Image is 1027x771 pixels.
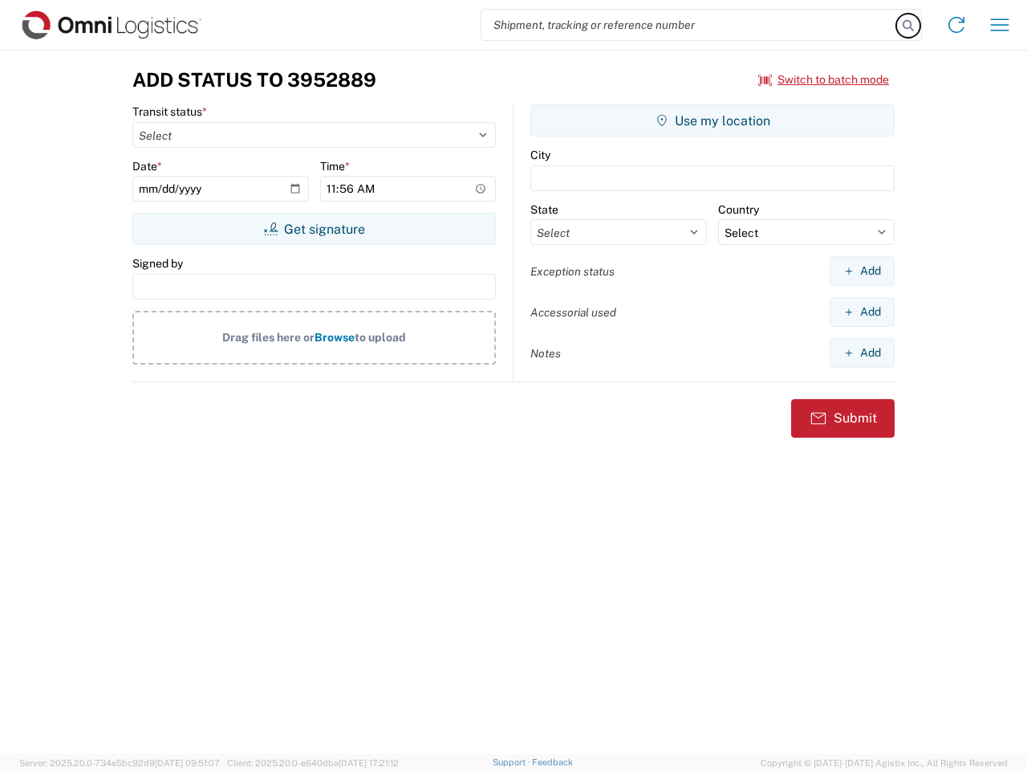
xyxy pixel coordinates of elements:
[19,758,220,768] span: Server: 2025.20.0-734e5bc92d9
[530,264,615,279] label: Exception status
[530,202,558,217] label: State
[355,331,406,344] span: to upload
[830,338,895,368] button: Add
[718,202,759,217] label: Country
[791,399,895,438] button: Submit
[132,159,162,173] label: Date
[227,758,399,768] span: Client: 2025.20.0-e640dba
[530,346,561,361] label: Notes
[339,758,399,768] span: [DATE] 17:21:12
[493,757,533,767] a: Support
[315,331,355,344] span: Browse
[830,256,895,286] button: Add
[530,104,895,137] button: Use my location
[132,213,496,245] button: Get signature
[761,756,1008,770] span: Copyright © [DATE]-[DATE] Agistix Inc., All Rights Reserved
[222,331,315,344] span: Drag files here or
[132,256,183,271] label: Signed by
[830,297,895,327] button: Add
[155,758,220,768] span: [DATE] 09:51:07
[758,67,889,93] button: Switch to batch mode
[530,148,550,162] label: City
[132,104,207,119] label: Transit status
[481,10,897,40] input: Shipment, tracking or reference number
[530,305,616,320] label: Accessorial used
[320,159,350,173] label: Time
[132,68,376,92] h3: Add Status to 3952889
[532,757,573,767] a: Feedback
